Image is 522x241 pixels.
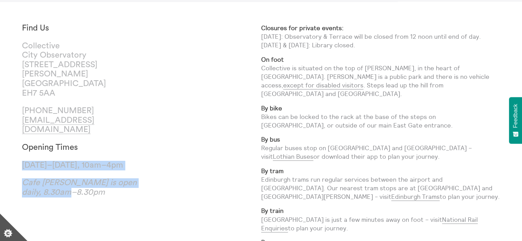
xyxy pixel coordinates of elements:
[22,161,141,170] p: [DATE]–[DATE], 10am–4pm
[261,216,478,232] a: National Rail Enquiries
[261,206,500,232] p: [GEOGRAPHIC_DATA] is just a few minutes away on foot – visit to plan your journey.
[261,55,500,98] p: Collective is situated on the top of [PERSON_NAME], in the heart of [GEOGRAPHIC_DATA]. [PERSON_NA...
[22,41,141,98] p: Collective City Observatory [STREET_ADDRESS][PERSON_NAME] [GEOGRAPHIC_DATA] EH7 5AA
[512,104,519,128] span: Feedback
[22,106,141,135] p: [PHONE_NUMBER]
[261,104,500,130] p: Bikes can be locked to the rack at the base of the steps on [GEOGRAPHIC_DATA], or outside of our ...
[22,24,49,32] strong: Find Us
[261,167,283,175] strong: By tram
[22,179,137,196] em: Cafe [PERSON_NAME] is open daily, 8.30am–8.30pm
[22,143,78,152] strong: Opening Times
[261,167,500,201] p: Edinburgh trams run regular services between the airport and [GEOGRAPHIC_DATA]. Our nearest tram ...
[261,207,283,215] strong: By train
[261,24,500,50] p: [DATE]: Observatory & Terrace will be closed from 12 noon until end of day. [DATE] & [DATE]: Libr...
[273,153,313,161] a: Lothian Buses
[509,97,522,144] button: Feedback - Show survey
[261,135,500,161] p: Regular buses stop on [GEOGRAPHIC_DATA] and [GEOGRAPHIC_DATA] – visit or download their app to pl...
[261,104,282,112] strong: By bike
[391,193,440,201] a: Edinburgh Trams
[261,135,280,143] strong: By bus
[22,116,94,134] a: [EMAIL_ADDRESS][DOMAIN_NAME]
[261,24,344,32] strong: Closures for private events:
[283,81,363,89] a: except for disabled visitors
[261,56,284,63] strong: On foot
